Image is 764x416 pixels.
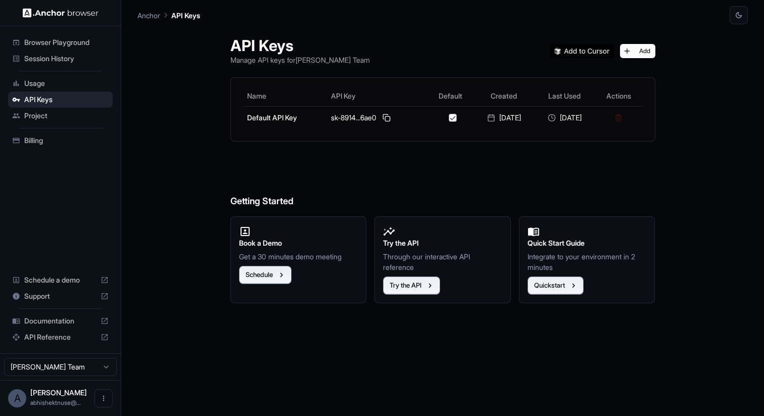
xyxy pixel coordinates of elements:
th: Last Used [534,86,595,106]
button: Try the API [383,276,440,295]
div: API Keys [8,91,113,108]
button: Copy API key [380,112,393,124]
span: abhishektnuse@gmail.com [30,399,81,406]
p: Integrate to your environment in 2 minutes [528,251,647,272]
div: Usage [8,75,113,91]
div: Browser Playground [8,34,113,51]
img: Anchor Logo [23,8,99,18]
h2: Try the API [383,238,502,249]
div: A [8,389,26,407]
p: Anchor [137,10,160,21]
div: Session History [8,51,113,67]
th: Created [473,86,534,106]
span: Session History [24,54,109,64]
th: Name [243,86,327,106]
span: Documentation [24,316,97,326]
h2: Book a Demo [239,238,358,249]
p: Through our interactive API reference [383,251,502,272]
button: Quickstart [528,276,584,295]
th: Actions [595,86,642,106]
span: Abhishek Tiwari [30,388,87,397]
p: API Keys [171,10,200,21]
span: API Reference [24,332,97,342]
div: Support [8,288,113,304]
span: API Keys [24,95,109,105]
span: Project [24,111,109,121]
td: Default API Key [243,106,327,129]
div: Billing [8,132,113,149]
div: [DATE] [538,113,591,123]
button: Schedule [239,266,292,284]
h6: Getting Started [230,154,655,209]
nav: breadcrumb [137,10,200,21]
img: Add anchorbrowser MCP server to Cursor [550,44,614,58]
span: Browser Playground [24,37,109,48]
div: API Reference [8,329,113,345]
div: Project [8,108,113,124]
p: Manage API keys for [PERSON_NAME] Team [230,55,370,65]
p: Get a 30 minutes demo meeting [239,251,358,262]
span: Usage [24,78,109,88]
div: Schedule a demo [8,272,113,288]
span: Support [24,291,97,301]
span: Billing [24,135,109,146]
th: Default [427,86,473,106]
button: Open menu [94,389,113,407]
div: sk-8914...6ae0 [331,112,424,124]
span: Schedule a demo [24,275,97,285]
h2: Quick Start Guide [528,238,647,249]
th: API Key [327,86,428,106]
h1: API Keys [230,36,370,55]
div: [DATE] [478,113,530,123]
button: Add [620,44,655,58]
div: Documentation [8,313,113,329]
